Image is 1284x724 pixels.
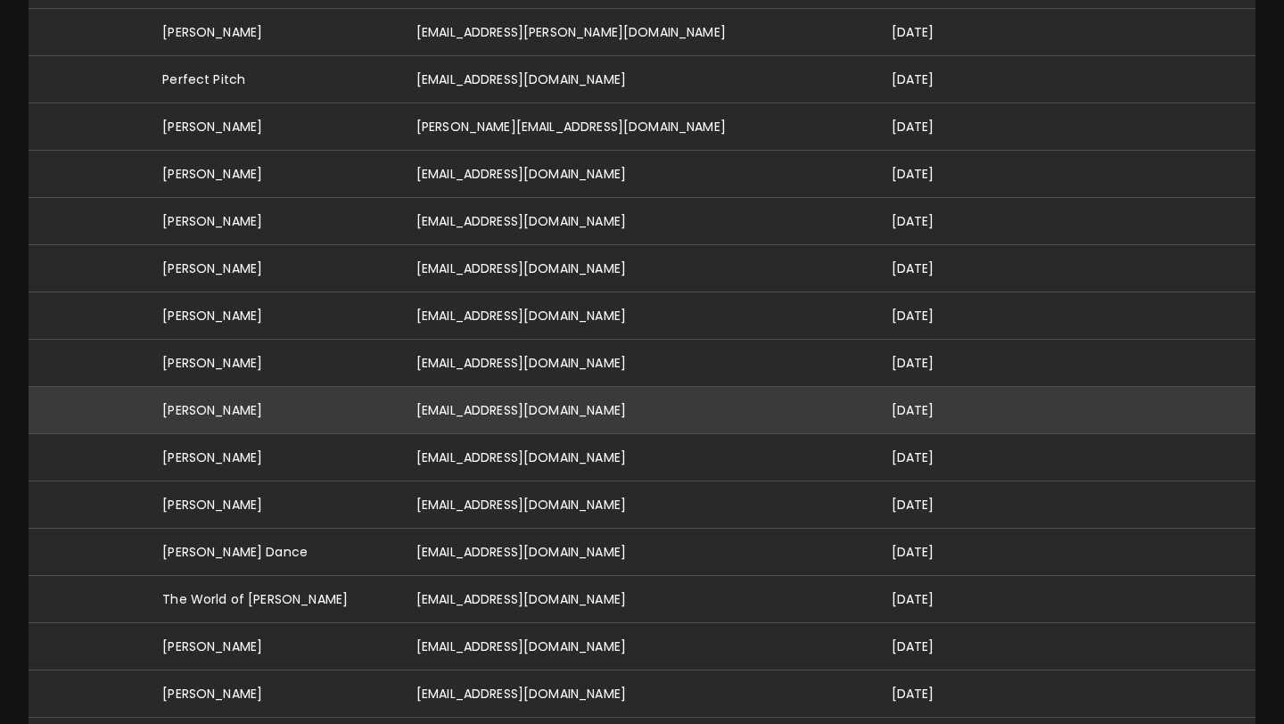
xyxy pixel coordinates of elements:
[877,529,984,576] td: [DATE]
[877,292,984,340] td: [DATE]
[148,671,402,718] td: [PERSON_NAME]
[877,623,984,671] td: [DATE]
[877,9,984,56] td: [DATE]
[148,198,402,245] td: [PERSON_NAME]
[877,434,984,481] td: [DATE]
[877,387,984,434] td: [DATE]
[402,340,877,387] td: [EMAIL_ADDRESS][DOMAIN_NAME]
[148,623,402,671] td: [PERSON_NAME]
[877,103,984,151] td: [DATE]
[402,623,877,671] td: [EMAIL_ADDRESS][DOMAIN_NAME]
[402,103,877,151] td: [PERSON_NAME][EMAIL_ADDRESS][DOMAIN_NAME]
[148,434,402,481] td: [PERSON_NAME]
[148,340,402,387] td: [PERSON_NAME]
[402,576,877,623] td: [EMAIL_ADDRESS][DOMAIN_NAME]
[877,198,984,245] td: [DATE]
[148,529,402,576] td: [PERSON_NAME] Dance
[877,56,984,103] td: [DATE]
[402,434,877,481] td: [EMAIL_ADDRESS][DOMAIN_NAME]
[877,340,984,387] td: [DATE]
[402,481,877,529] td: [EMAIL_ADDRESS][DOMAIN_NAME]
[148,576,402,623] td: The World of [PERSON_NAME]
[877,151,984,198] td: [DATE]
[148,292,402,340] td: [PERSON_NAME]
[148,481,402,529] td: [PERSON_NAME]
[148,56,402,103] td: Perfect Pitch
[402,671,877,718] td: [EMAIL_ADDRESS][DOMAIN_NAME]
[402,151,877,198] td: [EMAIL_ADDRESS][DOMAIN_NAME]
[877,481,984,529] td: [DATE]
[402,9,877,56] td: [EMAIL_ADDRESS][PERSON_NAME][DOMAIN_NAME]
[402,56,877,103] td: [EMAIL_ADDRESS][DOMAIN_NAME]
[402,245,877,292] td: [EMAIL_ADDRESS][DOMAIN_NAME]
[402,387,877,434] td: [EMAIL_ADDRESS][DOMAIN_NAME]
[402,198,877,245] td: [EMAIL_ADDRESS][DOMAIN_NAME]
[877,671,984,718] td: [DATE]
[148,387,402,434] td: [PERSON_NAME]
[877,245,984,292] td: [DATE]
[402,292,877,340] td: [EMAIL_ADDRESS][DOMAIN_NAME]
[148,151,402,198] td: [PERSON_NAME]
[402,529,877,576] td: [EMAIL_ADDRESS][DOMAIN_NAME]
[877,576,984,623] td: [DATE]
[148,103,402,151] td: [PERSON_NAME]
[148,9,402,56] td: [PERSON_NAME]
[148,245,402,292] td: [PERSON_NAME]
